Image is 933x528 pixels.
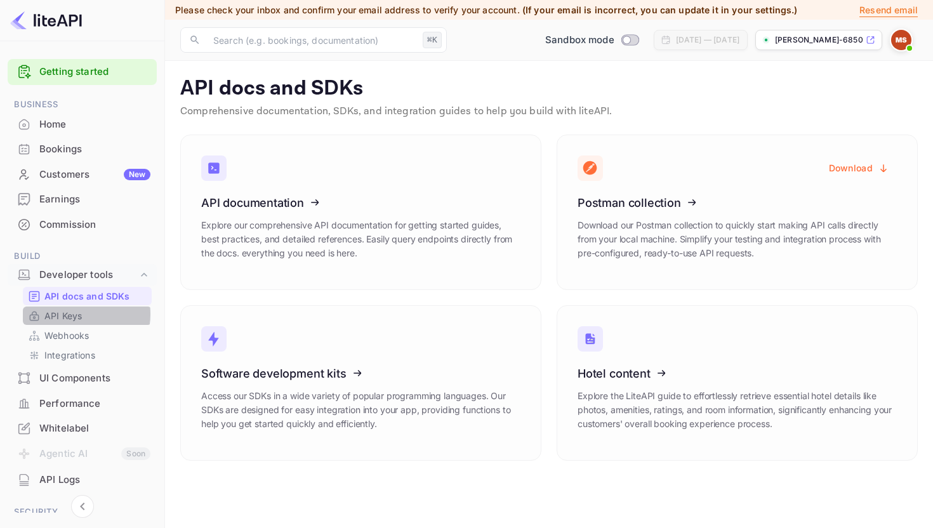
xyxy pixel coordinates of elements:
[124,169,150,180] div: New
[545,33,614,48] span: Sandbox mode
[180,76,918,102] p: API docs and SDKs
[8,59,157,85] div: Getting started
[522,4,798,15] span: (If your email is incorrect, you can update it in your settings.)
[821,155,897,180] button: Download
[28,348,147,362] a: Integrations
[8,98,157,112] span: Business
[175,4,520,15] span: Please check your inbox and confirm your email address to verify your account.
[8,187,157,211] a: Earnings
[39,421,150,436] div: Whitelabel
[8,213,157,236] a: Commission
[39,473,150,487] div: API Logs
[39,371,150,386] div: UI Components
[423,32,442,48] div: ⌘K
[578,218,897,260] p: Download our Postman collection to quickly start making API calls directly from your local machin...
[201,389,520,431] p: Access our SDKs in a wide variety of popular programming languages. Our SDKs are designed for eas...
[859,3,918,17] p: Resend email
[891,30,911,50] img: mohammad shakir
[775,34,863,46] p: [PERSON_NAME]-6850m....
[39,65,150,79] a: Getting started
[8,162,157,186] a: CustomersNew
[8,366,157,391] div: UI Components
[8,213,157,237] div: Commission
[201,218,520,260] p: Explore our comprehensive API documentation for getting started guides, best practices, and detai...
[578,389,897,431] p: Explore the LiteAPI guide to effortlessly retrieve essential hotel details like photos, amenities...
[28,289,147,303] a: API docs and SDKs
[578,196,897,209] h3: Postman collection
[8,392,157,416] div: Performance
[28,309,147,322] a: API Keys
[8,264,157,286] div: Developer tools
[180,305,541,461] a: Software development kitsAccess our SDKs in a wide variety of popular programming languages. Our ...
[23,326,152,345] div: Webhooks
[8,249,157,263] span: Build
[44,348,95,362] p: Integrations
[44,329,89,342] p: Webhooks
[39,168,150,182] div: Customers
[201,196,520,209] h3: API documentation
[8,187,157,212] div: Earnings
[8,162,157,187] div: CustomersNew
[540,33,644,48] div: Switch to Production mode
[39,117,150,132] div: Home
[23,287,152,305] div: API docs and SDKs
[8,366,157,390] a: UI Components
[180,104,918,119] p: Comprehensive documentation, SDKs, and integration guides to help you build with liteAPI.
[8,112,157,137] div: Home
[39,142,150,157] div: Bookings
[8,468,157,491] a: API Logs
[23,346,152,364] div: Integrations
[71,495,94,518] button: Collapse navigation
[23,307,152,325] div: API Keys
[676,34,739,46] div: [DATE] — [DATE]
[8,137,157,161] a: Bookings
[44,289,130,303] p: API docs and SDKs
[557,305,918,461] a: Hotel contentExplore the LiteAPI guide to effortlessly retrieve essential hotel details like phot...
[28,329,147,342] a: Webhooks
[8,416,157,441] div: Whitelabel
[201,367,520,380] h3: Software development kits
[8,505,157,519] span: Security
[10,10,82,30] img: LiteAPI logo
[44,309,82,322] p: API Keys
[578,367,897,380] h3: Hotel content
[39,268,138,282] div: Developer tools
[39,218,150,232] div: Commission
[8,392,157,415] a: Performance
[8,416,157,440] a: Whitelabel
[206,27,418,53] input: Search (e.g. bookings, documentation)
[180,135,541,290] a: API documentationExplore our comprehensive API documentation for getting started guides, best pra...
[39,397,150,411] div: Performance
[39,192,150,207] div: Earnings
[8,112,157,136] a: Home
[8,468,157,492] div: API Logs
[8,137,157,162] div: Bookings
